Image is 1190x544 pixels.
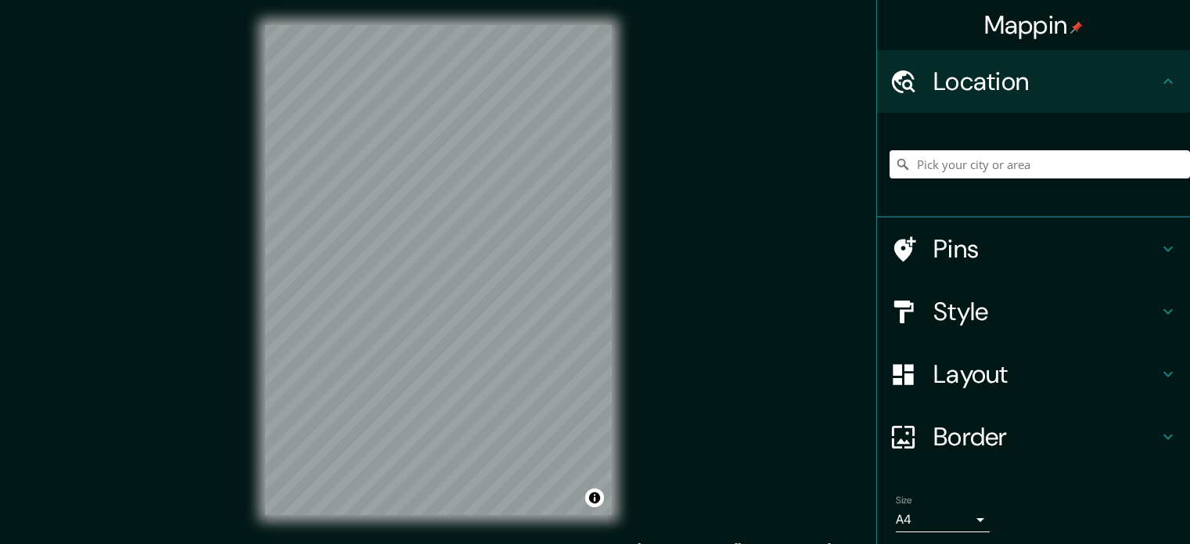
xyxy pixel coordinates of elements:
div: Layout [877,343,1190,405]
div: A4 [896,507,990,532]
h4: Border [933,421,1159,452]
h4: Layout [933,358,1159,390]
h4: Pins [933,233,1159,265]
label: Size [896,494,912,507]
h4: Mappin [984,9,1084,41]
div: Location [877,50,1190,113]
h4: Style [933,296,1159,327]
div: Pins [877,218,1190,280]
input: Pick your city or area [890,150,1190,178]
iframe: Help widget launcher [1051,483,1173,527]
div: Style [877,280,1190,343]
canvas: Map [265,25,612,515]
button: Toggle attribution [585,488,604,507]
div: Border [877,405,1190,468]
h4: Location [933,66,1159,97]
img: pin-icon.png [1070,21,1083,34]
